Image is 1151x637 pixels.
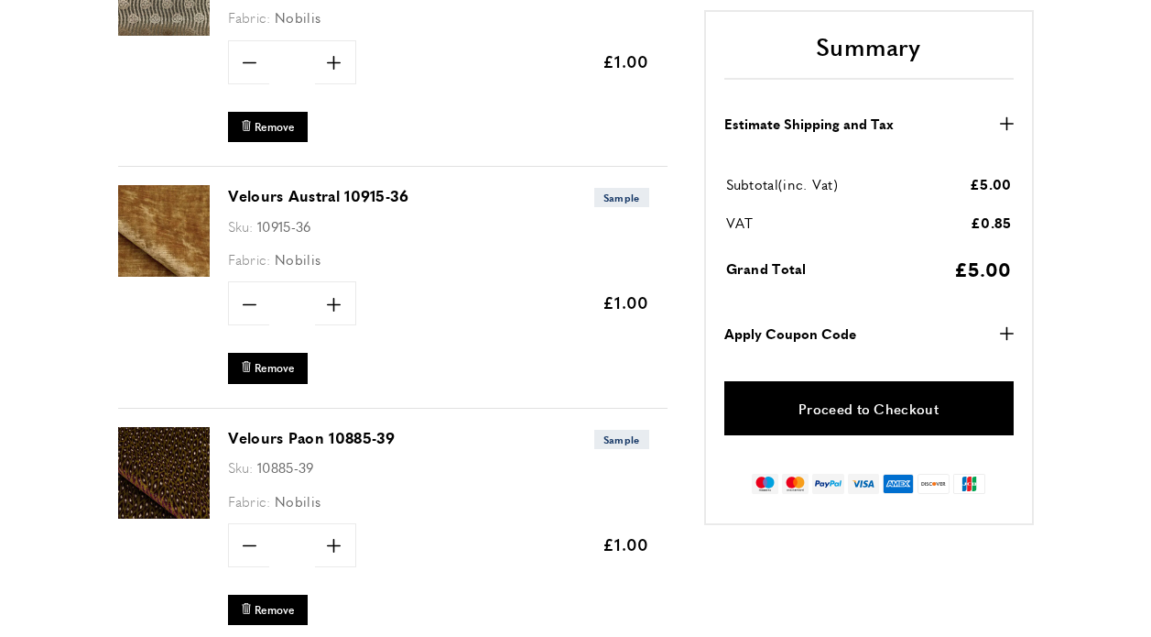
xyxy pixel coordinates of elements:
[918,474,950,494] img: discover
[848,474,878,494] img: visa
[228,112,308,142] button: Remove Velours Talisman 10477-02
[257,216,310,236] span: 10915-36
[275,491,320,511] span: Nobilis
[228,457,254,477] span: Sku:
[883,474,915,494] img: american-express
[726,213,754,232] span: VAT
[275,7,320,27] span: Nobilis
[726,174,778,193] span: Subtotal
[228,216,254,236] span: Sku:
[752,474,778,494] img: maestro
[724,29,1014,79] h2: Summary
[724,112,894,134] strong: Estimate Shipping and Tax
[603,49,649,72] span: £1.00
[954,254,1012,281] span: £5.00
[724,112,1014,134] button: Estimate Shipping and Tax
[724,381,1014,435] a: Proceed to Checkout
[118,185,210,277] img: Velours Austral 10915-36
[257,457,313,477] span: 10885-39
[255,360,295,376] span: Remove
[953,474,985,494] img: jcb
[726,258,807,278] span: Grand Total
[255,602,295,618] span: Remove
[255,119,295,135] span: Remove
[971,212,1012,231] span: £0.85
[782,474,809,494] img: mastercard
[603,291,649,313] span: £1.00
[118,264,210,280] a: Velours Austral 10915-36
[594,430,649,449] span: Sample
[812,474,844,494] img: paypal
[228,491,271,511] span: Fabric:
[778,174,838,193] span: (inc. Vat)
[724,323,856,345] strong: Apply Coupon Code
[228,185,409,206] a: Velours Austral 10915-36
[118,506,210,522] a: Velours Paon 10885-39
[970,173,1012,192] span: £5.00
[594,188,649,207] span: Sample
[118,427,210,519] img: Velours Paon 10885-39
[724,323,1014,345] button: Apply Coupon Code
[603,533,649,555] span: £1.00
[118,23,210,38] a: Velours Talisman 10477-02
[275,249,320,269] span: Nobilis
[228,7,271,27] span: Fabric:
[228,595,308,625] button: Remove Velours Paon 10885-39
[228,427,396,448] a: Velours Paon 10885-39
[228,249,271,269] span: Fabric:
[228,353,308,383] button: Remove Velours Austral 10915-36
